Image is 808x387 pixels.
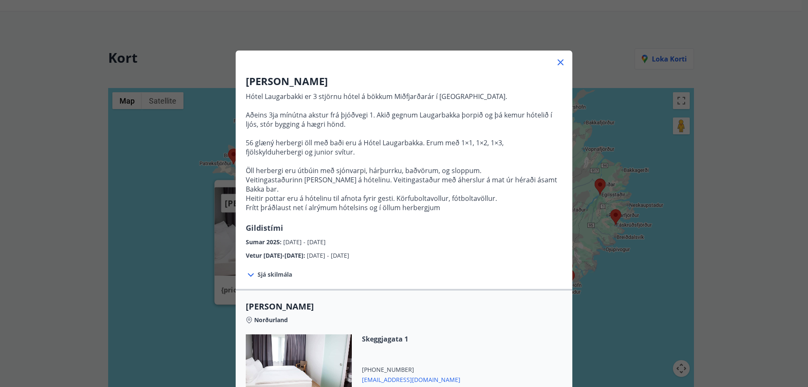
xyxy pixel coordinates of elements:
[246,238,283,246] span: Sumar 2025 :
[246,74,562,88] h3: [PERSON_NAME]
[246,92,562,212] p: Hótel Laugarbakki er 3 stjörnu hótel á bökkum Miðfjarðarár í [GEOGRAPHIC_DATA]. Aðeins 3ja mínútn...
[362,374,460,384] span: [EMAIL_ADDRESS][DOMAIN_NAME]
[258,270,292,279] span: Sjá skilmála
[246,251,307,259] span: Vetur [DATE]-[DATE] :
[362,334,460,344] span: Skeggjagata 1
[307,251,349,259] span: [DATE] - [DATE]
[254,316,288,324] span: Norðurland
[246,223,283,233] span: Gildistími
[246,301,562,312] span: [PERSON_NAME]
[283,238,326,246] span: [DATE] - [DATE]
[362,366,460,374] span: [PHONE_NUMBER]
